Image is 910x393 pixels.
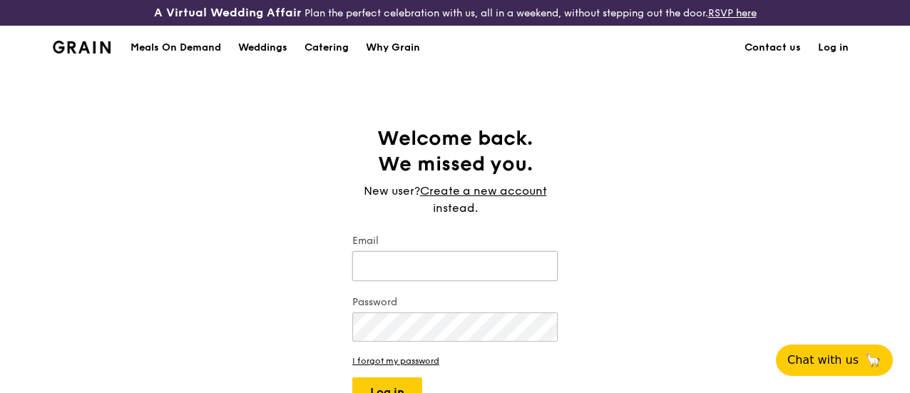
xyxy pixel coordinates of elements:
[152,6,759,20] div: Plan the perfect celebration with us, all in a weekend, without stepping out the door.
[352,295,558,310] label: Password
[864,352,881,369] span: 🦙
[352,126,558,177] h1: Welcome back. We missed you.
[352,234,558,248] label: Email
[708,7,757,19] a: RSVP here
[787,352,859,369] span: Chat with us
[238,26,287,69] div: Weddings
[776,344,893,376] button: Chat with us🦙
[364,184,420,198] span: New user?
[809,26,857,69] a: Log in
[131,26,221,69] div: Meals On Demand
[366,26,420,69] div: Why Grain
[296,26,357,69] a: Catering
[433,201,478,215] span: instead.
[230,26,296,69] a: Weddings
[357,26,429,69] a: Why Grain
[53,41,111,53] img: Grain
[352,356,558,366] a: I forgot my password
[53,25,111,68] a: GrainGrain
[305,26,349,69] div: Catering
[154,6,302,20] h3: A Virtual Wedding Affair
[420,183,547,200] a: Create a new account
[736,26,809,69] a: Contact us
